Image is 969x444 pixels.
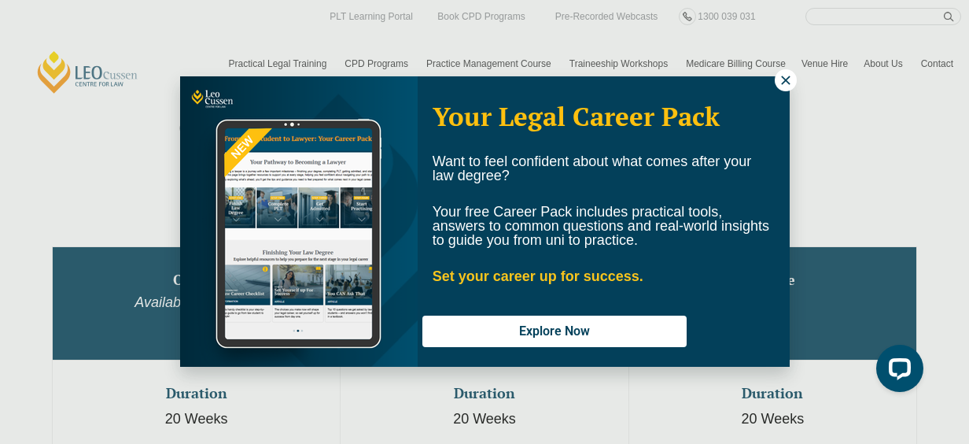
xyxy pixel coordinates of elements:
[180,76,418,367] img: Woman in yellow blouse holding folders looking to the right and smiling
[433,154,752,183] span: Want to feel confident about what comes after your law degree?
[433,99,720,133] span: Your Legal Career Pack
[775,69,797,91] button: Close
[433,268,643,284] strong: Set your career up for success.
[864,339,930,405] iframe: LiveChat chat widget
[433,204,769,248] span: Your free Career Pack includes practical tools, answers to common questions and real-world insigh...
[422,316,687,347] button: Explore Now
